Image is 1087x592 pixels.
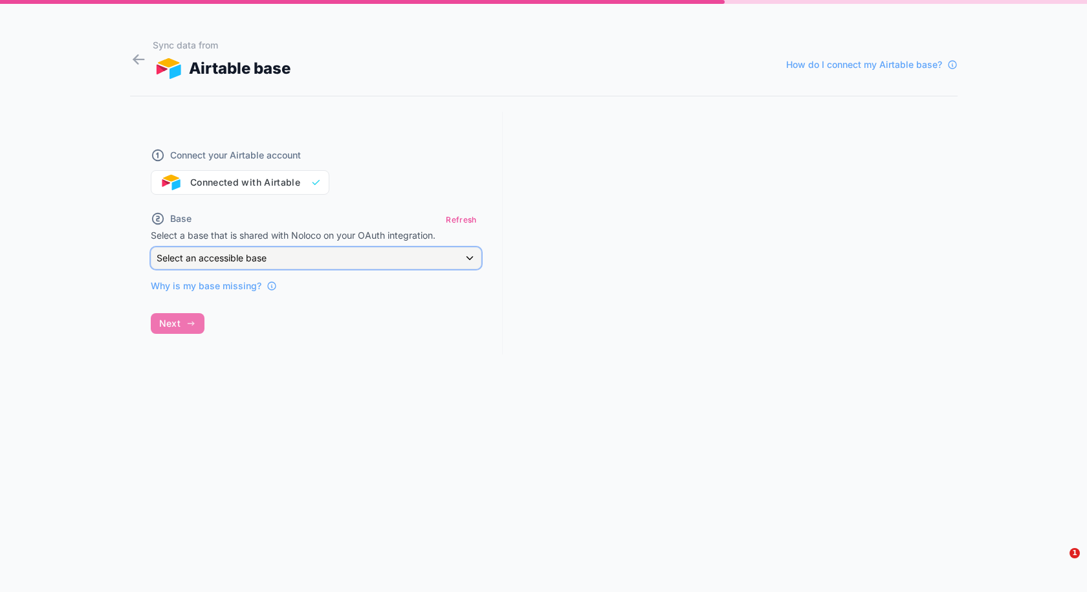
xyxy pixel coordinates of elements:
iframe: Intercom live chat [1043,548,1074,579]
span: How do I connect my Airtable base? [786,58,942,71]
span: Select an accessible base [157,252,267,263]
span: Base [170,212,192,225]
p: Select a base that is shared with Noloco on your OAuth integration. [151,229,481,242]
span: 1 [1070,548,1080,558]
button: Select an accessible base [151,247,481,269]
img: AIRTABLE [153,58,184,79]
a: How do I connect my Airtable base? [786,58,958,71]
a: Why is my base missing? [151,280,277,292]
button: Refresh [441,210,481,229]
span: Why is my base missing? [151,280,261,292]
div: Airtable base [153,57,291,80]
span: Connect your Airtable account [170,149,301,162]
h1: Sync data from [153,39,291,52]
